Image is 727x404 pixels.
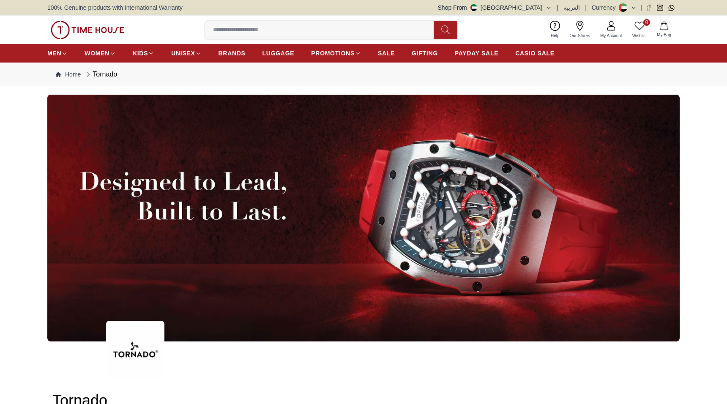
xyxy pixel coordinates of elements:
span: 100% Genuine products with International Warranty [47,3,183,12]
span: Help [547,33,563,39]
a: KIDS [133,46,154,61]
a: PROMOTIONS [311,46,361,61]
span: Wishlist [629,33,650,39]
a: PAYDAY SALE [455,46,498,61]
a: WOMEN [85,46,116,61]
a: Help [546,19,565,41]
a: Whatsapp [668,5,675,11]
a: 0Wishlist [627,19,652,41]
a: Our Stores [565,19,595,41]
span: My Account [597,33,626,39]
span: LUGGAGE [262,49,295,57]
a: Instagram [657,5,663,11]
img: ... [47,95,680,341]
span: | [557,3,559,12]
span: BRANDS [219,49,246,57]
a: CASIO SALE [515,46,555,61]
span: PAYDAY SALE [455,49,498,57]
span: MEN [47,49,61,57]
button: العربية [563,3,580,12]
img: ... [51,21,124,39]
span: SALE [378,49,395,57]
nav: Breadcrumb [47,63,680,86]
button: My Bag [652,20,676,40]
img: ... [106,321,164,379]
a: UNISEX [171,46,201,61]
a: GIFTING [412,46,438,61]
div: Currency [592,3,619,12]
img: United Arab Emirates [470,4,477,11]
span: Our Stores [566,33,593,39]
div: Tornado [84,69,117,79]
a: MEN [47,46,68,61]
span: PROMOTIONS [311,49,355,57]
a: Facebook [645,5,652,11]
span: My Bag [653,32,675,38]
span: | [585,3,587,12]
a: SALE [378,46,395,61]
a: BRANDS [219,46,246,61]
span: GIFTING [412,49,438,57]
a: Home [56,70,81,79]
span: WOMEN [85,49,109,57]
span: | [640,3,642,12]
button: Shop From[GEOGRAPHIC_DATA] [438,3,552,12]
span: CASIO SALE [515,49,555,57]
span: UNISEX [171,49,195,57]
span: KIDS [133,49,148,57]
a: LUGGAGE [262,46,295,61]
span: 0 [643,19,650,26]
